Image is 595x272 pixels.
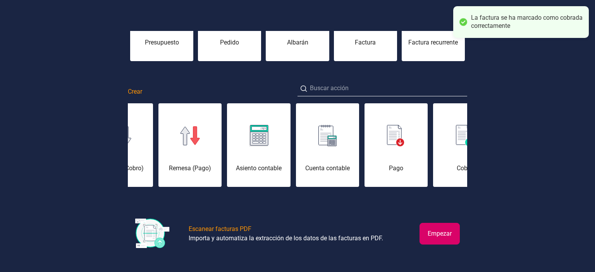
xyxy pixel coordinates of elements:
[180,126,200,145] img: img-remesa-pago.svg
[135,219,170,249] img: img-escanear-facturas-pdf.svg
[198,38,261,47] div: Pedido
[318,125,337,147] img: img-cuenta-contable.svg
[334,38,397,47] div: Factura
[297,80,467,96] input: Buscar acción
[189,234,383,243] div: Importa y automatiza la extracción de los datos de las facturas en PDF.
[433,164,496,173] div: Cobro
[420,223,460,245] button: Empezar
[471,14,583,30] div: La factura se ha marcado como cobrada correctamente
[227,164,290,173] div: Asiento contable
[456,125,474,147] img: img-cobro.svg
[158,164,222,173] div: Remesa (Pago)
[249,125,268,147] img: img-asiento-contable.svg
[387,125,405,147] img: img-pago.svg
[365,164,428,173] div: Pago
[266,38,329,47] div: Albarán
[402,38,465,47] div: Factura recurrente
[128,87,142,96] span: Crear
[130,38,193,47] div: Presupuesto
[296,164,359,173] div: Cuenta contable
[189,224,251,234] div: Escanear facturas PDF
